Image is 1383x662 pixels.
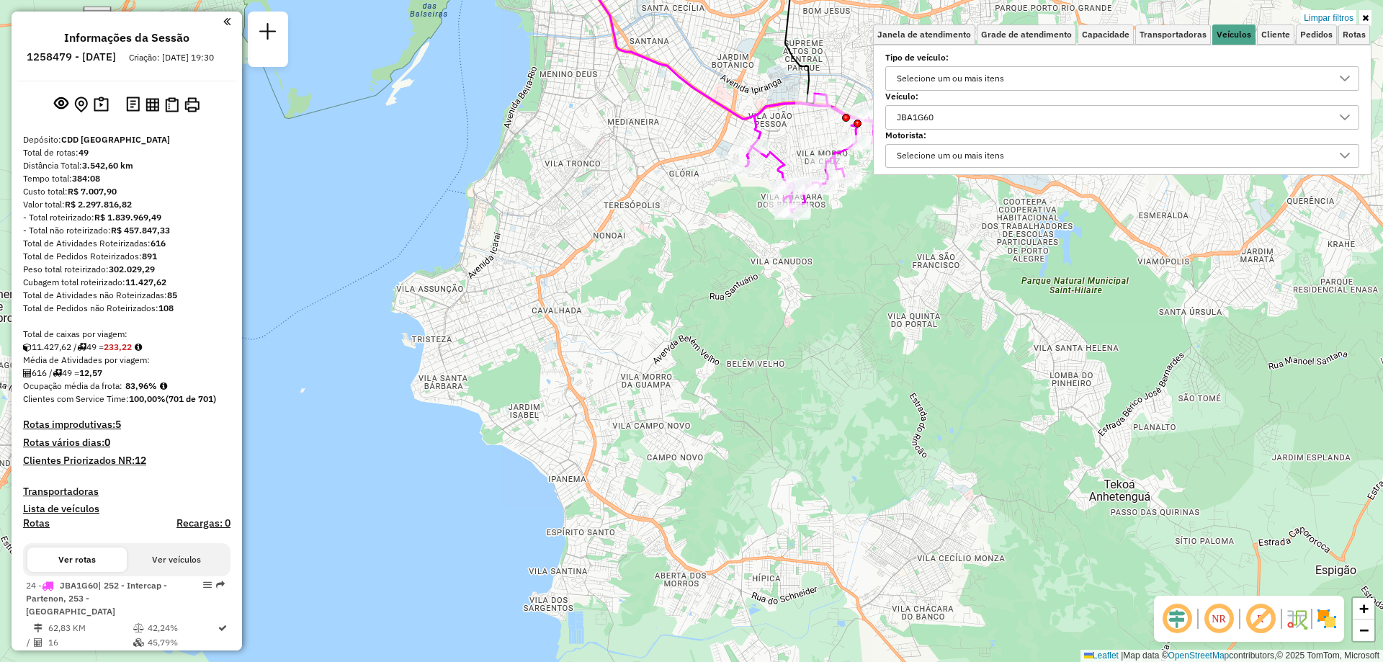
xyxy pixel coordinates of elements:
a: Zoom in [1353,598,1374,619]
div: Selecione um ou mais itens [892,145,1009,168]
strong: 85 [167,290,177,300]
span: 24 - [26,580,167,617]
h4: Informações da Sessão [64,31,189,45]
span: Ocultar deslocamento [1160,601,1194,636]
span: | [1121,650,1123,661]
a: OpenStreetMap [1168,650,1230,661]
strong: 0 [104,436,110,449]
div: Map data © contributors,© 2025 TomTom, Microsoft [1080,650,1383,662]
button: Ver veículos [127,547,226,572]
strong: CDD [GEOGRAPHIC_DATA] [61,134,170,145]
i: Meta Caixas/viagem: 242,33 Diferença: -9,11 [135,343,142,352]
div: Criação: [DATE] 19:30 [123,51,220,64]
span: JBA1G60 [60,580,98,591]
h4: Clientes Priorizados NR: [23,455,230,467]
span: + [1359,599,1369,617]
div: Selecione um ou mais itens [892,67,1009,90]
span: Capacidade [1082,30,1129,39]
div: Total de rotas: [23,146,230,159]
strong: 302.029,29 [109,264,155,274]
span: Transportadoras [1140,30,1207,39]
span: | 252 - Intercap - Partenon, 253 - [GEOGRAPHIC_DATA] [26,580,167,617]
div: Total de Pedidos não Roteirizados: [23,302,230,315]
h4: Transportadoras [23,486,230,498]
strong: 384:08 [72,173,100,184]
img: Fluxo de ruas [1285,607,1308,630]
a: Limpar filtros [1301,10,1356,26]
button: Centralizar mapa no depósito ou ponto de apoio [71,94,91,116]
span: Pedidos [1300,30,1333,39]
em: Opções [203,581,212,589]
i: % de utilização da cubagem [133,638,144,647]
span: Janela de atendimento [877,30,971,39]
a: Zoom out [1353,619,1374,641]
div: Tempo total: [23,172,230,185]
strong: 12,57 [79,367,102,378]
h6: 1258479 - [DATE] [27,50,116,63]
a: Rotas [23,517,50,529]
div: Custo total: [23,185,230,198]
label: Motorista: [885,129,1359,142]
button: Imprimir Rotas [182,94,202,115]
h4: Rotas vários dias: [23,437,230,449]
span: Exibir rótulo [1243,601,1278,636]
div: 11.427,62 / 49 = [23,341,230,354]
em: Média calculada utilizando a maior ocupação (%Peso ou %Cubagem) de cada rota da sessão. Rotas cro... [160,382,167,390]
div: Distância Total: [23,159,230,172]
div: Total de Atividades não Roteirizadas: [23,289,230,302]
div: - Total não roteirizado: [23,224,230,237]
strong: 233,22 [104,341,132,352]
img: Exibir/Ocultar setores [1315,607,1338,630]
div: JBA1G60 [892,106,939,129]
div: Média de Atividades por viagem: [23,354,230,367]
span: Cliente [1261,30,1290,39]
strong: 49 [79,147,89,158]
a: Nova sessão e pesquisa [254,17,282,50]
strong: 12 [135,454,146,467]
td: 62,83 KM [48,621,133,635]
i: % de utilização do peso [133,624,144,632]
i: Distância Total [34,624,42,632]
div: Depósito: [23,133,230,146]
td: 42,24% [147,621,217,635]
a: Ocultar filtros [1359,10,1371,26]
label: Tipo de veículo: [885,51,1359,64]
strong: 616 [151,238,166,249]
strong: 108 [158,303,174,313]
div: Total de caixas por viagem: [23,328,230,341]
div: Peso total roteirizado: [23,263,230,276]
strong: 11.427,62 [125,277,166,287]
span: Rotas [1343,30,1366,39]
span: Veículos [1217,30,1251,39]
i: Total de rotas [77,343,86,352]
button: Visualizar Romaneio [162,94,182,115]
span: Clientes com Service Time: [23,393,129,404]
div: Cubagem total roteirizado: [23,276,230,289]
strong: R$ 7.007,90 [68,186,117,197]
i: Total de Atividades [23,369,32,377]
span: Ocultar NR [1201,601,1236,636]
strong: 5 [115,418,121,431]
td: / [26,635,33,650]
div: Total de Atividades Roteirizadas: [23,237,230,250]
button: Visualizar relatório de Roteirização [143,94,162,114]
i: Cubagem total roteirizado [23,343,32,352]
h4: Rotas improdutivas: [23,419,230,431]
div: - Total roteirizado: [23,211,230,224]
strong: R$ 2.297.816,82 [65,199,132,210]
h4: Recargas: 0 [176,517,230,529]
button: Painel de Sugestão [91,94,112,116]
i: Rota otimizada [218,624,227,632]
div: Valor total: [23,198,230,211]
strong: R$ 1.839.969,49 [94,212,161,223]
span: Ocupação média da frota: [23,380,122,391]
button: Exibir sessão original [51,93,71,116]
i: Total de rotas [53,369,62,377]
h4: Lista de veículos [23,503,230,515]
a: Leaflet [1084,650,1119,661]
td: 16 [48,635,133,650]
strong: 100,00% [129,393,166,404]
strong: R$ 457.847,33 [111,225,170,236]
em: Rota exportada [216,581,225,589]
